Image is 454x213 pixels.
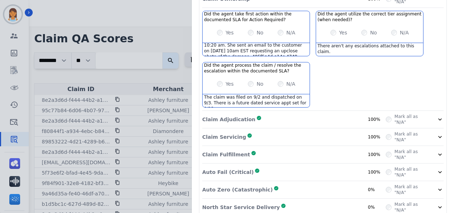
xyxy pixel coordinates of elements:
[203,43,310,56] div: [PERSON_NAME] assigned the claim to herself at 9:31 AM EST and took the first action at 10:20 am....
[368,152,386,157] div: 100%
[368,117,386,122] div: 100%
[394,114,428,125] label: Mark all as "N/A"
[202,186,273,193] p: Auto Zero (Catastrophic)
[202,151,250,158] p: Claim Fulfillment
[316,43,423,56] div: There aren't any escalations attached to this claim.
[226,29,234,36] label: Yes
[394,184,428,195] label: Mark all as "N/A"
[368,204,386,210] div: 0%
[203,94,310,107] div: The claim was filed on 9/2 and dispatched on 9/3. There is a future dated service appt set for 9/18
[370,29,377,36] label: No
[202,204,280,211] p: North Star Service Delivery
[204,11,308,23] h3: Did the agent take first action within the documented SLA for Action Required?
[256,80,263,87] label: No
[204,62,308,74] h3: Did the agent process the claim / resolve the escalation within the documented SLA?
[394,202,428,213] label: Mark all as "N/A"
[400,29,409,36] label: N/A
[368,169,386,175] div: 100%
[256,29,263,36] label: No
[286,80,295,87] label: N/A
[202,169,254,176] p: Auto Fail (Critical)
[286,29,295,36] label: N/A
[394,166,428,178] label: Mark all as "N/A"
[226,80,234,87] label: Yes
[339,29,347,36] label: Yes
[394,149,428,160] label: Mark all as "N/A"
[394,131,428,143] label: Mark all as "N/A"
[318,11,422,23] h3: Did the agent utilize the correct tier assignment (when needed)?
[368,134,386,140] div: 100%
[368,187,386,193] div: 0%
[202,133,246,141] p: Claim Servicing
[202,116,255,123] p: Claim Adjudication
